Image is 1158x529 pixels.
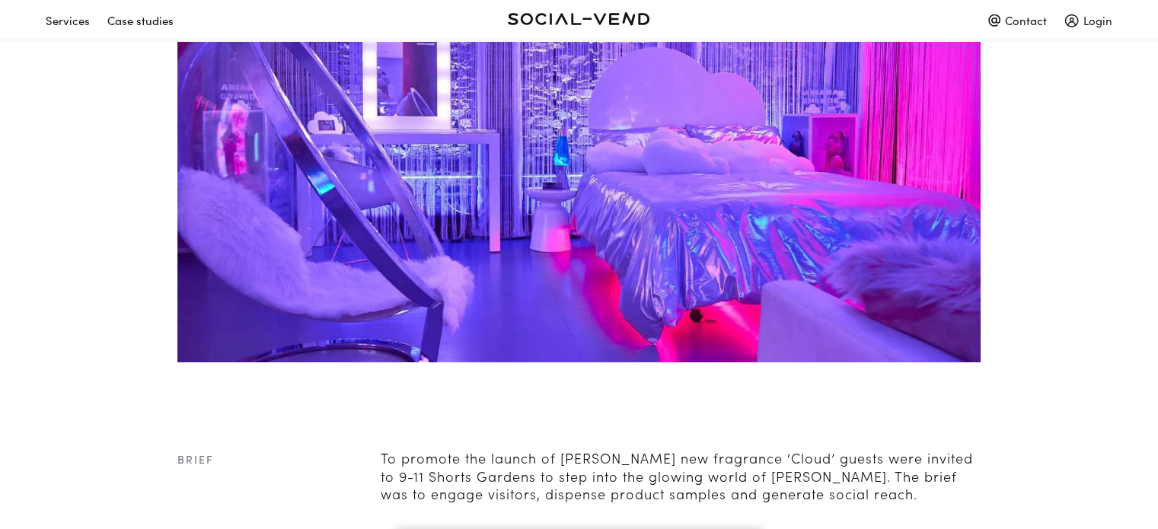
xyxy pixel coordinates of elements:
h1: Brief [177,454,358,525]
div: Login [1064,7,1112,33]
a: Case studies [107,7,191,23]
div: Contact [988,7,1047,33]
div: Services [46,7,90,33]
p: To promote the launch of [PERSON_NAME] new fragrance ‘Cloud’ guests were invited to 9-11 Shorts G... [381,449,981,502]
div: Case studies [107,7,174,33]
